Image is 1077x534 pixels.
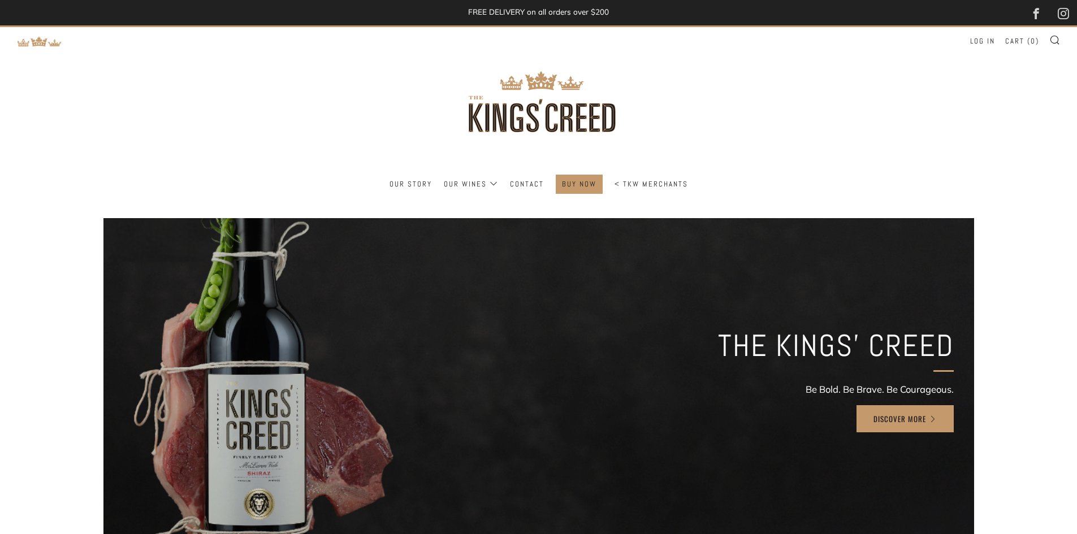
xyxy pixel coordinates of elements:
[510,175,544,193] a: Contact
[444,175,498,193] a: Our Wines
[390,175,432,193] a: Our Story
[857,405,954,432] a: Discover More
[718,327,954,364] h2: THE KINGS' CREED
[970,32,995,50] a: Log in
[17,36,62,47] img: Return to TKW Merchants
[615,175,688,193] a: < TKW Merchants
[718,380,954,398] p: Be Bold. Be Brave. Be Courageous.
[437,27,641,175] img: three kings wine merchants
[562,175,596,193] a: BUY NOW
[17,35,62,46] a: Return to TKW Merchants
[1031,36,1036,46] span: 0
[1005,32,1039,50] a: Cart (0)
